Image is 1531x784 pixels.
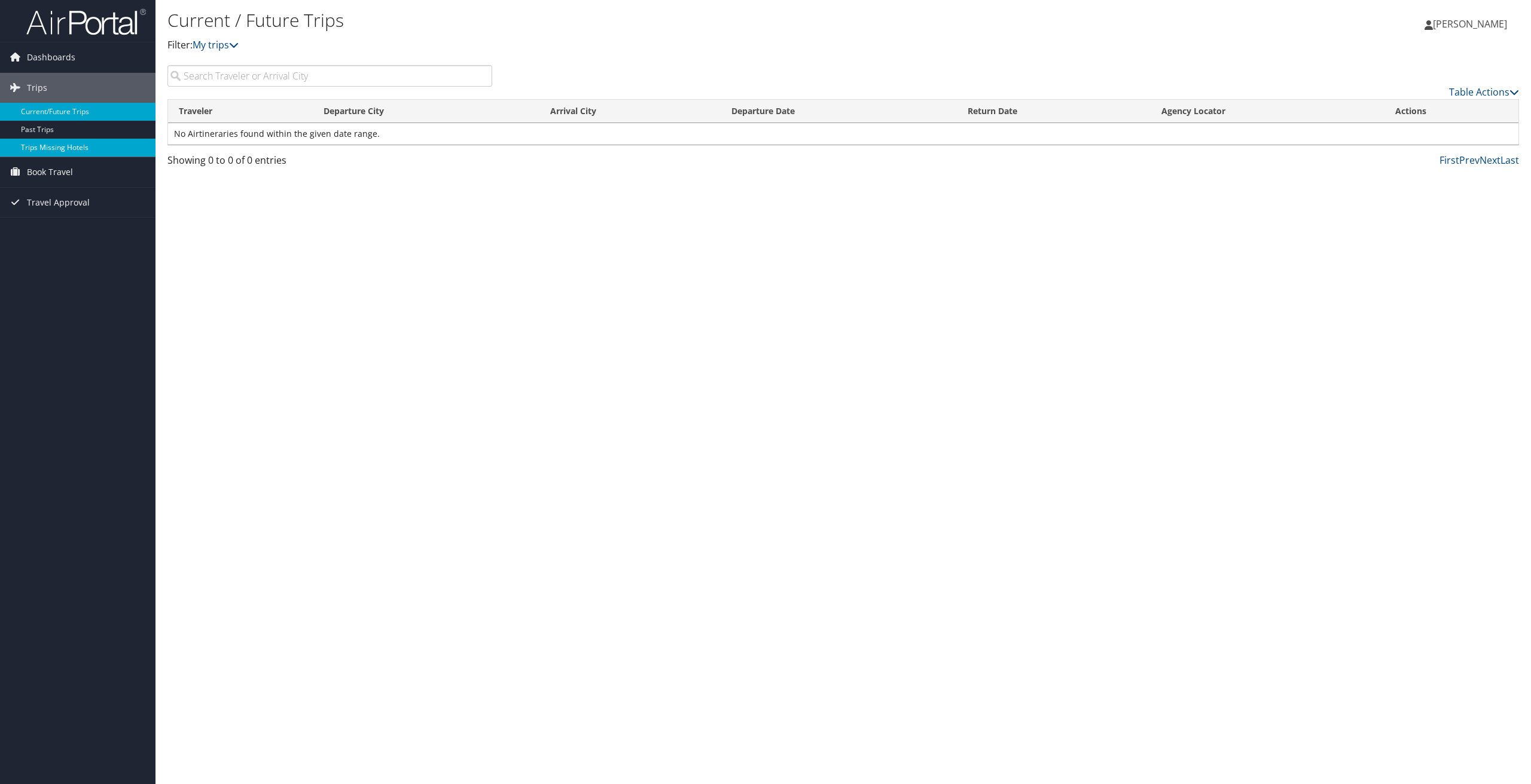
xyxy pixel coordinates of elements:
[1480,154,1500,167] a: Next
[1433,17,1507,30] span: [PERSON_NAME]
[539,100,721,123] th: Arrival City: activate to sort column ascending
[193,38,239,51] a: My trips
[27,188,90,218] span: Travel Approval
[27,42,75,72] span: Dashboards
[27,157,73,187] span: Book Travel
[167,8,1069,33] h1: Current / Future Trips
[1500,154,1519,167] a: Last
[1151,100,1384,123] th: Agency Locator: activate to sort column ascending
[168,123,1518,145] td: No Airtineraries found within the given date range.
[167,153,492,173] div: Showing 0 to 0 of 0 entries
[721,100,957,123] th: Departure Date: activate to sort column descending
[1425,6,1519,42] a: [PERSON_NAME]
[167,38,1069,53] p: Filter:
[1384,100,1518,123] th: Actions
[1439,154,1459,167] a: First
[957,100,1151,123] th: Return Date: activate to sort column ascending
[26,8,146,36] img: airportal-logo.png
[1449,85,1519,99] a: Table Actions
[168,100,313,123] th: Traveler: activate to sort column ascending
[167,65,492,87] input: Search Traveler or Arrival City
[27,73,47,103] span: Trips
[313,100,539,123] th: Departure City: activate to sort column ascending
[1459,154,1480,167] a: Prev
